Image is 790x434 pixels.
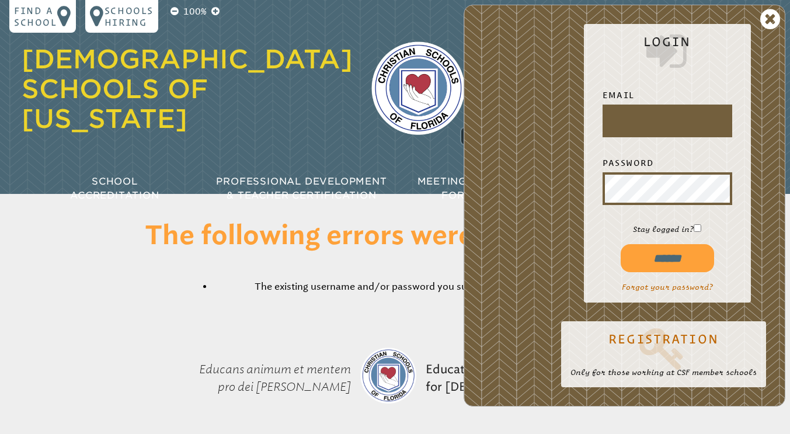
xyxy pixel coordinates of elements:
[417,176,560,201] span: Meetings & Workshops for Educators
[95,222,695,252] h1: The following errors were encountered
[213,280,601,294] li: The existing username and/or password you submitted are not valid
[421,331,631,425] p: Educating hearts and minds for [DEMOGRAPHIC_DATA]’s glory
[14,5,57,28] p: Find a school
[371,41,465,135] img: csf-logo-web-colors.png
[593,224,742,235] p: Stay logged in?
[105,5,154,28] p: Schools Hiring
[360,348,416,404] img: csf-logo-web-colors.png
[216,176,387,201] span: Professional Development & Teacher Certification
[181,5,209,19] p: 100%
[570,367,757,378] p: Only for those working at CSF member schools
[603,156,733,170] label: Password
[159,331,356,425] p: Educans animum et mentem pro dei [PERSON_NAME]
[603,88,733,102] label: Email
[70,176,159,201] span: School Accreditation
[593,34,742,74] h2: Login
[570,325,757,371] a: Registration
[22,44,353,134] a: [DEMOGRAPHIC_DATA] Schools of [US_STATE]
[622,283,713,291] a: Forgot your password?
